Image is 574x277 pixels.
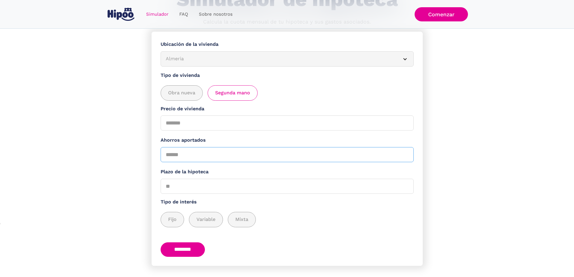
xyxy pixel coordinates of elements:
[161,85,414,101] div: add_description_here
[161,137,414,144] label: Ahorros aportados
[161,168,414,176] label: Plazo de la hipoteca
[168,216,177,223] span: Fijo
[161,212,414,227] div: add_description_here
[174,8,193,20] a: FAQ
[161,51,414,67] article: Almeria
[152,32,423,266] form: Simulador Form
[161,198,414,206] label: Tipo de interés
[235,216,248,223] span: Mixta
[196,216,215,223] span: Variable
[141,8,174,20] a: Simulador
[161,41,414,48] label: Ubicación de la vivienda
[161,105,414,113] label: Precio de vivienda
[193,8,238,20] a: Sobre nosotros
[415,7,468,21] a: Comenzar
[215,89,250,97] span: Segunda mano
[168,89,195,97] span: Obra nueva
[161,72,414,79] label: Tipo de vivienda
[166,55,394,63] div: Almeria
[106,5,136,23] a: home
